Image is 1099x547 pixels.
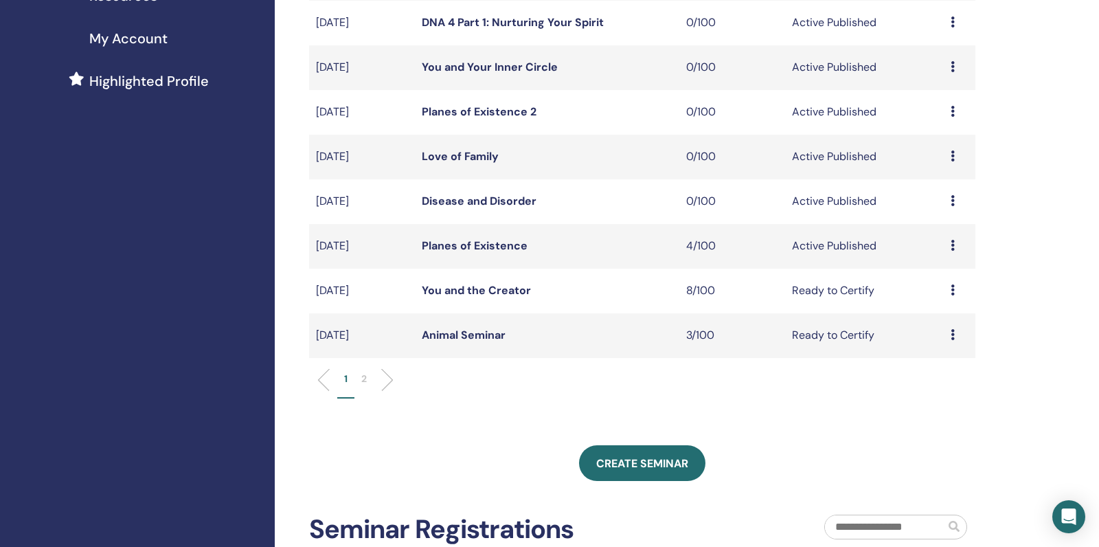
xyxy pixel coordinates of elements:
a: Love of Family [422,149,499,164]
span: My Account [89,28,168,49]
td: 0/100 [679,135,785,179]
a: You and Your Inner Circle [422,60,558,74]
td: [DATE] [309,45,415,90]
a: Planes of Existence 2 [422,104,536,119]
div: Open Intercom Messenger [1052,500,1085,533]
a: Animal Seminar [422,328,506,342]
a: Create seminar [579,445,705,481]
td: Active Published [785,1,944,45]
td: [DATE] [309,179,415,224]
td: Active Published [785,135,944,179]
td: Ready to Certify [785,313,944,358]
a: DNA 4 Part 1: Nurturing Your Spirit [422,15,604,30]
p: 2 [361,372,367,386]
td: [DATE] [309,269,415,313]
td: 4/100 [679,224,785,269]
td: Active Published [785,179,944,224]
span: Create seminar [596,456,688,471]
td: Active Published [785,90,944,135]
a: You and the Creator [422,283,531,298]
p: 1 [344,372,348,386]
td: [DATE] [309,224,415,269]
td: 8/100 [679,269,785,313]
td: [DATE] [309,90,415,135]
td: Active Published [785,224,944,269]
td: 0/100 [679,45,785,90]
td: 0/100 [679,90,785,135]
a: Planes of Existence [422,238,528,253]
td: [DATE] [309,135,415,179]
td: 0/100 [679,179,785,224]
a: Disease and Disorder [422,194,536,208]
td: 0/100 [679,1,785,45]
td: [DATE] [309,313,415,358]
span: Highlighted Profile [89,71,209,91]
h2: Seminar Registrations [309,514,574,546]
td: Ready to Certify [785,269,944,313]
td: Active Published [785,45,944,90]
td: [DATE] [309,1,415,45]
td: 3/100 [679,313,785,358]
